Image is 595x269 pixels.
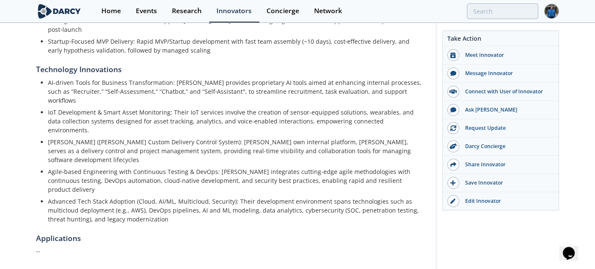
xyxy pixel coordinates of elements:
p: Startup‑Focused MVP Delivery: Rapid MVP/Startup development with fast team assembly (~10 days), c... [48,37,424,55]
p: Agile-based Engineering with Continuous Testing & DevOps: [PERSON_NAME] integrates cutting-edge a... [48,167,424,194]
button: Save Innovator [443,174,559,192]
div: Meet Innovator [459,51,554,59]
p: Advanced Tech Stack Adoption (Cloud, AI/ML, Multicloud, Security): Their development environment ... [48,197,424,224]
div: Save Innovator [459,179,554,187]
div: Events [136,8,157,14]
div: Connect with User of Innovator [459,88,554,95]
div: Research [172,8,202,14]
img: logo-wide.svg [36,4,82,19]
div: Ask [PERSON_NAME] [459,106,554,114]
div: Innovators [216,8,252,14]
input: Advanced Search [467,3,538,19]
p: Managed IT Services / Maintenance & Support: [PERSON_NAME] continues ongoing maintenance, support... [48,16,424,34]
p: [PERSON_NAME] ([PERSON_NAME] Custom Delivery Control System): [PERSON_NAME] own internal platform... [48,137,424,164]
div: Darcy Concierge [459,143,554,150]
div: Take Action [443,34,559,46]
iframe: chat widget [559,235,587,261]
h5: Applications [36,233,430,244]
img: Profile [544,4,559,19]
div: Home [101,8,121,14]
div: Concierge [267,8,299,14]
div: Share Innovator [459,161,554,168]
div: Message Innovator [459,70,554,77]
div: Network [314,8,342,14]
div: Edit Innovator [459,197,554,205]
div: -- [36,247,430,255]
div: Request Update [459,124,554,132]
h5: Technology Innovations [36,64,430,75]
p: AI-driven Tools for Business Transformation: [PERSON_NAME] provides proprietary AI tools aimed at... [48,78,424,105]
a: Edit Innovator [443,192,559,210]
p: IoT Development & Smart Asset Monitoring: Their IoT services involve the creation of sensor-equip... [48,108,424,134]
